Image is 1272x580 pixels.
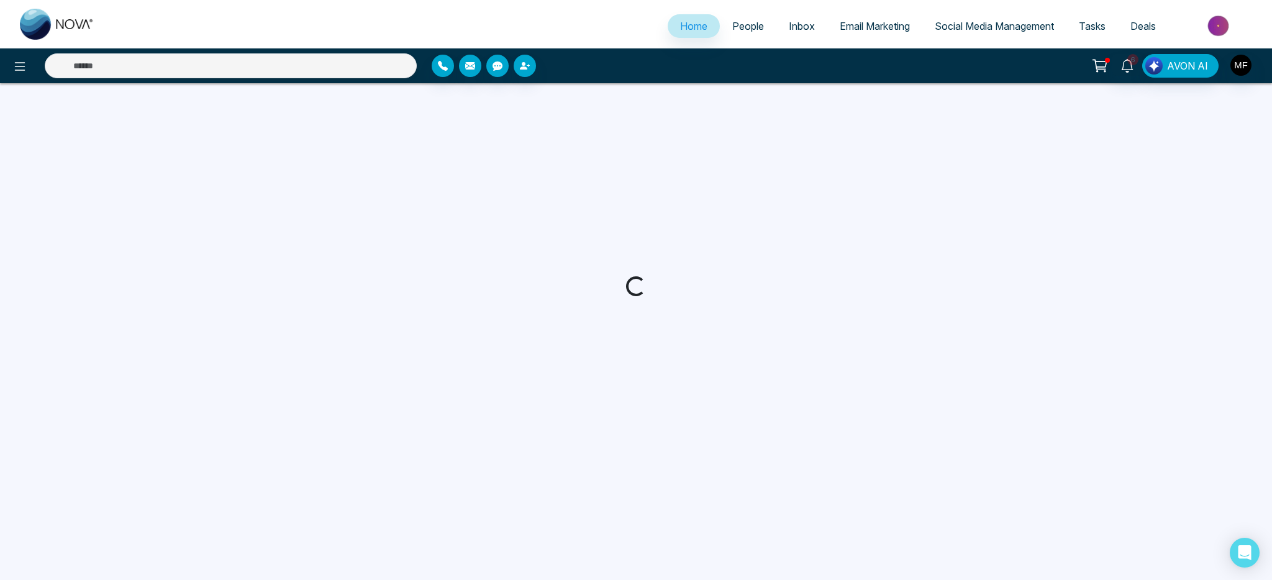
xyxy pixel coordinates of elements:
[20,9,94,40] img: Nova CRM Logo
[840,20,910,32] span: Email Marketing
[1167,58,1208,73] span: AVON AI
[1145,57,1163,75] img: Lead Flow
[1174,12,1265,40] img: Market-place.gif
[1118,14,1168,38] a: Deals
[922,14,1066,38] a: Social Media Management
[668,14,720,38] a: Home
[776,14,827,38] a: Inbox
[789,20,815,32] span: Inbox
[827,14,922,38] a: Email Marketing
[1230,538,1260,568] div: Open Intercom Messenger
[732,20,764,32] span: People
[1112,54,1142,76] a: 6
[1066,14,1118,38] a: Tasks
[935,20,1054,32] span: Social Media Management
[720,14,776,38] a: People
[1230,55,1252,76] img: User Avatar
[1079,20,1106,32] span: Tasks
[1142,54,1219,78] button: AVON AI
[1130,20,1156,32] span: Deals
[1127,54,1138,65] span: 6
[680,20,707,32] span: Home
